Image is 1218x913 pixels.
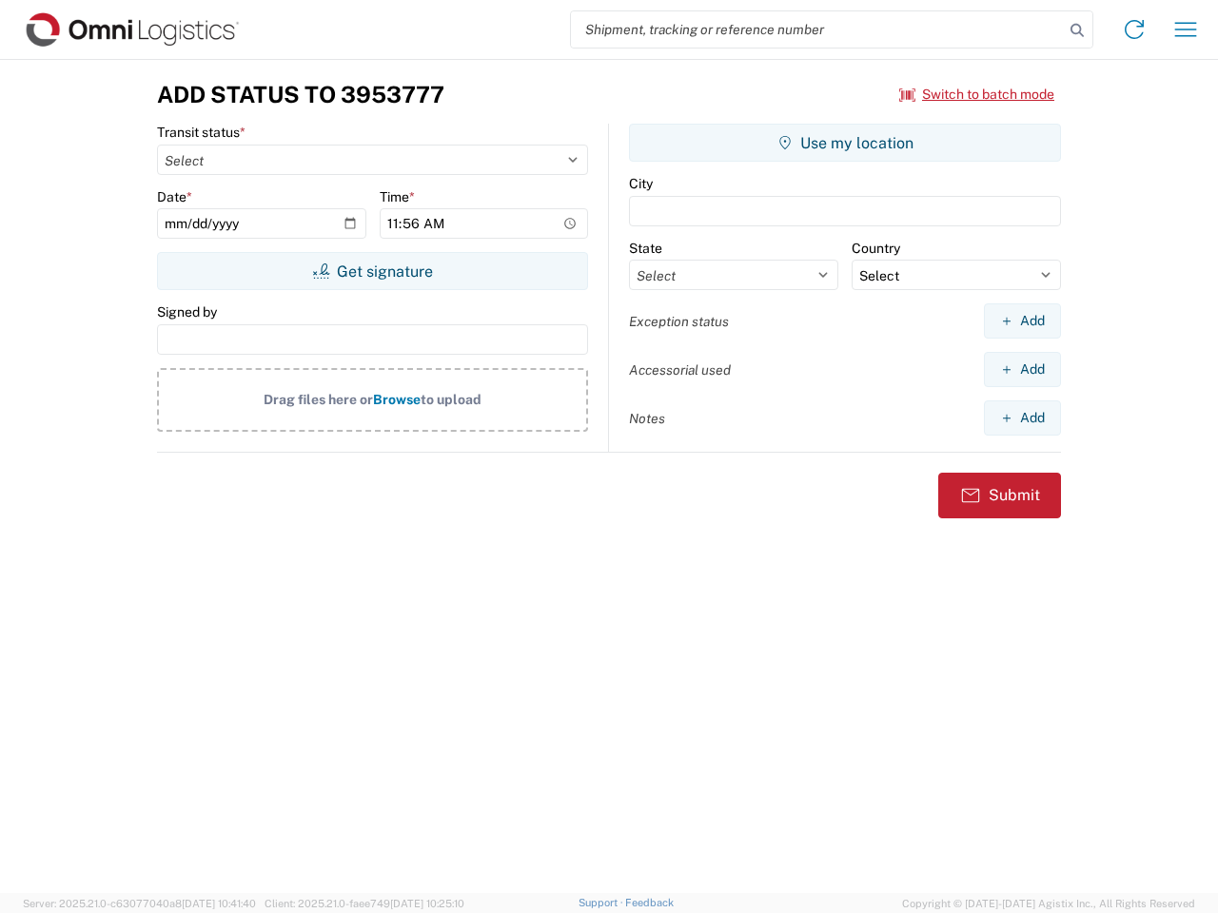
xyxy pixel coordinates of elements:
[629,124,1061,162] button: Use my location
[157,188,192,205] label: Date
[629,410,665,427] label: Notes
[182,898,256,909] span: [DATE] 10:41:40
[984,400,1061,436] button: Add
[625,897,674,908] a: Feedback
[984,303,1061,339] button: Add
[852,240,900,257] label: Country
[380,188,415,205] label: Time
[902,895,1195,912] span: Copyright © [DATE]-[DATE] Agistix Inc., All Rights Reserved
[157,252,588,290] button: Get signature
[899,79,1054,110] button: Switch to batch mode
[23,898,256,909] span: Server: 2025.21.0-c63077040a8
[373,392,421,407] span: Browse
[390,898,464,909] span: [DATE] 10:25:10
[984,352,1061,387] button: Add
[265,898,464,909] span: Client: 2025.21.0-faee749
[629,240,662,257] label: State
[264,392,373,407] span: Drag files here or
[157,303,217,321] label: Signed by
[579,897,626,908] a: Support
[938,473,1061,518] button: Submit
[629,175,653,192] label: City
[571,11,1064,48] input: Shipment, tracking or reference number
[629,313,729,330] label: Exception status
[629,361,731,379] label: Accessorial used
[157,124,246,141] label: Transit status
[157,81,444,108] h3: Add Status to 3953777
[421,392,481,407] span: to upload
